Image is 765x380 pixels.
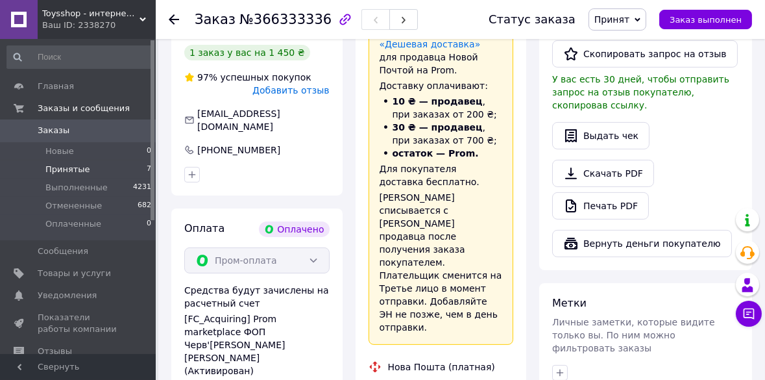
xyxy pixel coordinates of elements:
span: Сообщения [38,246,88,257]
div: [PHONE_NUMBER] [196,144,282,157]
a: Скачать PDF [552,160,654,187]
span: 30 ₴ — продавец [393,122,483,133]
span: №366333336 [239,12,332,27]
div: Статус заказа [489,13,576,26]
span: Заказы [38,125,69,136]
span: 0 [147,146,151,157]
div: Доставку оплачивают: [380,79,503,92]
div: для продавца Новой Почтой на Prom. [380,38,503,77]
span: Заказ [195,12,236,27]
span: Показатели работы компании [38,312,120,335]
span: 97% [197,72,217,82]
div: Оплачено [259,222,329,237]
span: Отмененные [45,200,102,212]
button: Чат с покупателем [736,301,762,327]
span: [EMAIL_ADDRESS][DOMAIN_NAME] [197,108,280,132]
li: , при заказах от 700 ₴; [380,121,503,147]
button: Заказ выполнен [659,10,752,29]
div: Нова Пошта (платная) [385,361,498,374]
div: Вернуться назад [169,13,179,26]
div: Ваш ID: 2338270 [42,19,156,31]
span: Добавить отзыв [252,85,329,95]
span: Принятые [45,164,90,175]
span: 0 [147,218,151,230]
span: Toysshop - интернет магазин [42,8,140,19]
div: Для покупателя доставка бесплатно. [380,162,503,188]
span: Метки [552,297,587,309]
button: Скопировать запрос на отзыв [552,40,738,68]
span: Отзывы [38,346,72,357]
span: Оплаченные [45,218,101,230]
span: Оплата [184,222,225,234]
span: 10 ₴ — продавец [393,96,483,107]
span: Заказы и сообщения [38,103,130,114]
span: Заказ выполнен [670,15,742,25]
div: [FC_Acquiring] Prom marketplace ФОП Черв'[PERSON_NAME] [PERSON_NAME] (Активирован) [184,312,330,377]
span: Принят [594,14,629,25]
span: Новые [45,146,74,157]
input: Поиск [6,45,152,69]
span: остаток — Prom. [393,148,479,158]
a: Печать PDF [552,192,649,220]
li: , при заказах от 200 ₴; [380,95,503,121]
div: 1 заказ у вас на 1 450 ₴ [184,45,310,60]
span: Товары и услуги [38,268,111,279]
span: Главная [38,81,74,92]
div: [PERSON_NAME] списывается с [PERSON_NAME] продавца после получения заказа покупателем. Плательщик... [380,191,503,334]
span: У вас есть 30 дней, чтобы отправить запрос на отзыв покупателю, скопировав ссылку. [552,74,729,110]
a: «Дешевая доставка» [380,39,481,49]
span: 4231 [133,182,151,194]
span: 682 [138,200,151,212]
div: Средства будут зачислены на расчетный счет [184,284,330,377]
div: успешных покупок [184,71,311,84]
span: Выполненные [45,182,108,194]
span: 7 [147,164,151,175]
span: Личные заметки, которые видите только вы. По ним можно фильтровать заказы [552,317,715,353]
button: Выдать чек [552,122,650,149]
span: Уведомления [38,290,97,301]
button: Вернуть деньги покупателю [552,230,732,257]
